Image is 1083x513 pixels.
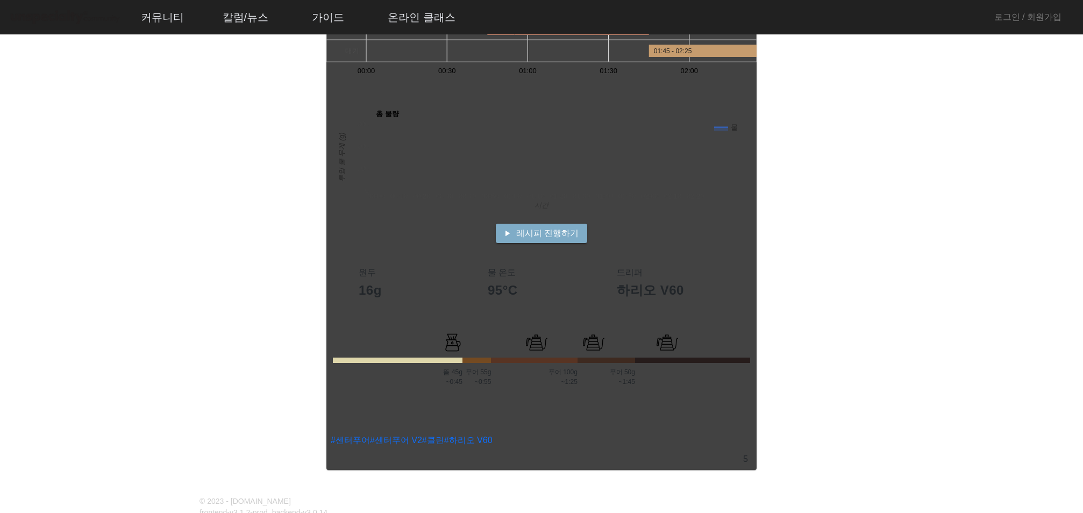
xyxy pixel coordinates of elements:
[516,227,579,240] span: 레시피 진행하기
[359,267,466,277] h3: 원두
[504,192,522,200] text: 01:00
[535,201,550,209] text: 시간
[333,367,462,377] p: 뜸 45g
[657,332,678,353] img: bloom
[438,67,456,75] text: 00:30
[681,67,699,75] text: 02:00
[3,341,71,368] a: 홈
[359,282,466,298] h1: 16g
[573,192,590,200] text: 01:30
[654,47,692,55] text: 01:45 - 02:25
[496,224,587,243] button: 레시피 진행하기
[139,341,206,368] a: 설정
[687,192,704,200] text: 02:20
[9,8,122,27] img: logo
[994,11,1061,24] a: 로그인 / 회원가입
[422,436,444,445] a: #클린
[357,164,369,172] text: 100
[527,192,545,200] text: 01:10
[600,67,617,75] text: 01:30
[132,3,193,32] a: 커뮤니티
[488,267,595,277] h3: 물 온도
[390,192,408,200] text: 00:10
[367,192,385,200] text: 00:00
[357,120,369,128] text: 300
[345,47,359,55] text: 대기
[436,192,453,200] text: 00:30
[491,377,578,387] p: ~1:25
[98,358,111,366] span: 대화
[664,192,682,200] text: 02:10
[357,142,369,150] text: 200
[71,341,139,368] a: 대화
[488,282,595,298] h1: 95°C
[578,367,635,377] p: 푸어 50g
[481,192,499,200] text: 00:50
[365,186,369,194] text: 0
[731,123,738,131] text: 물
[526,332,547,353] img: bloom
[34,357,40,366] span: 홈
[595,192,613,200] text: 01:40
[462,377,491,387] p: ~0:55
[333,377,462,387] p: ~0:45
[379,3,464,32] a: 온라인 클래스
[550,192,568,200] text: 01:20
[491,367,578,377] p: 푸어 100g
[617,282,724,298] h1: 하리오 V60
[413,192,431,200] text: 00:20
[358,67,375,75] text: 00:00
[641,192,659,200] text: 02:00
[444,436,493,445] a: #하리오 V60
[519,67,537,75] text: 01:00
[578,377,635,387] p: ~1:45
[166,357,179,366] span: 설정
[303,3,353,32] a: 가이드
[583,332,604,353] img: bloom
[617,267,724,277] h3: 드리퍼
[462,367,491,377] p: 푸어 55g
[214,3,277,32] a: 칼럼/뉴스
[338,132,346,182] text: 투입 물 무게 (g)
[370,436,422,445] a: #센터푸어 V2
[739,451,752,466] p: 5
[618,192,636,200] text: 01:50
[331,436,370,445] a: #센터푸어
[376,110,400,118] text: 총 물량
[326,103,757,211] svg: A chart.
[441,332,463,353] img: bloom
[459,192,476,200] text: 00:40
